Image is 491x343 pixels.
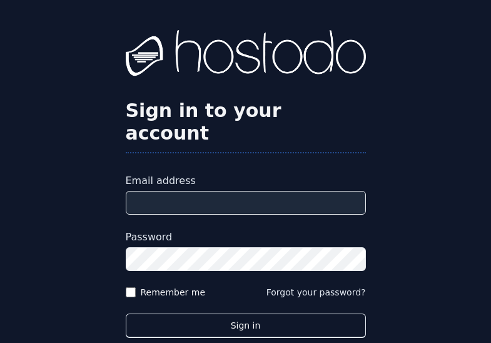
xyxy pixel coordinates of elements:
[126,230,366,245] label: Password
[126,314,366,338] button: Sign in
[266,286,366,299] button: Forgot your password?
[126,30,366,80] img: Hostodo
[141,286,206,299] label: Remember me
[126,100,366,145] h2: Sign in to your account
[126,173,366,188] label: Email address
